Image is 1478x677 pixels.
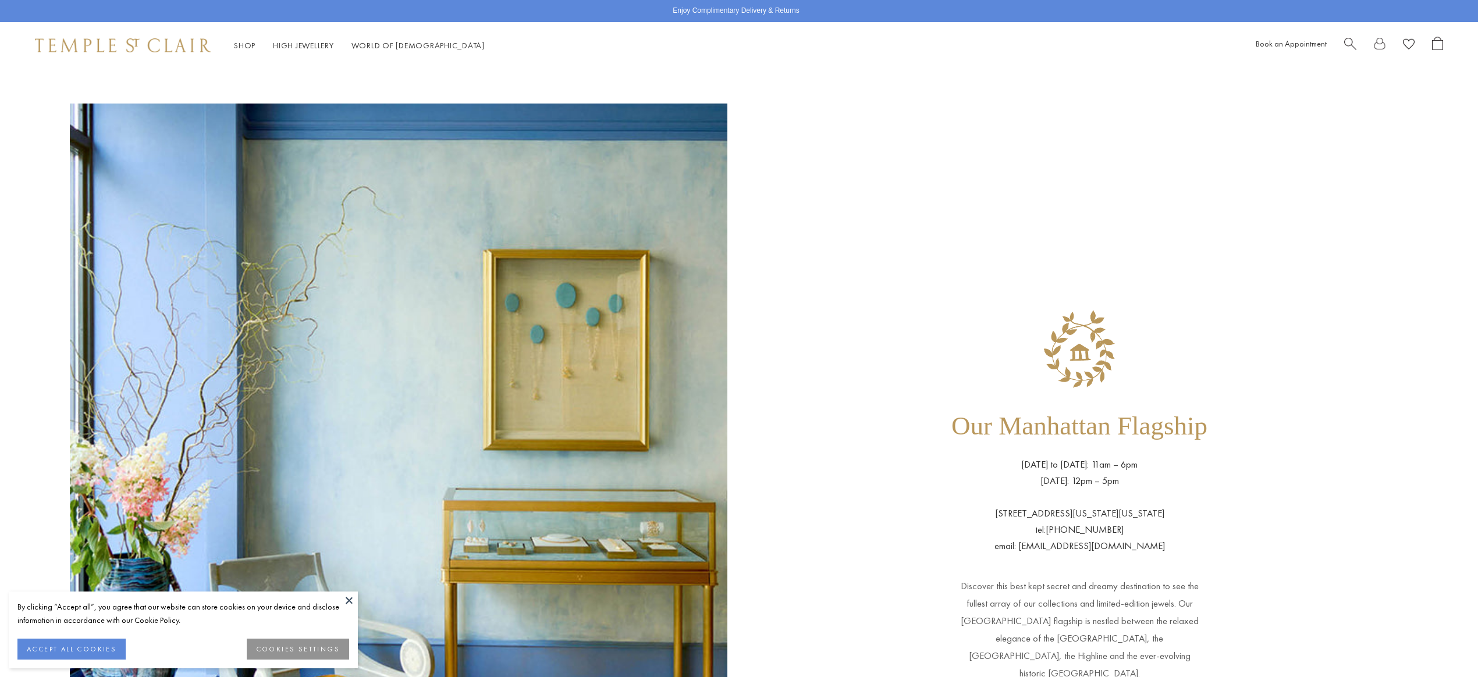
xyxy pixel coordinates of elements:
[673,5,799,17] p: Enjoy Complimentary Delivery & Returns
[234,40,255,51] a: ShopShop
[17,600,349,627] div: By clicking “Accept all”, you agree that our website can store cookies on your device and disclos...
[1344,37,1356,55] a: Search
[1403,37,1415,55] a: View Wishlist
[234,38,485,53] nav: Main navigation
[351,40,485,51] a: World of [DEMOGRAPHIC_DATA]World of [DEMOGRAPHIC_DATA]
[35,38,211,52] img: Temple St. Clair
[17,639,126,660] button: ACCEPT ALL COOKIES
[994,489,1165,554] p: [STREET_ADDRESS][US_STATE][US_STATE] tel:[PHONE_NUMBER] email: [EMAIL_ADDRESS][DOMAIN_NAME]
[273,40,334,51] a: High JewelleryHigh Jewellery
[1420,622,1466,665] iframe: Gorgias live chat messenger
[1021,457,1138,489] p: [DATE] to [DATE]: 11am – 6pm [DATE]: 12pm – 5pm
[1256,38,1327,49] a: Book an Appointment
[951,395,1207,457] h1: Our Manhattan Flagship
[247,639,349,660] button: COOKIES SETTINGS
[1432,37,1443,55] a: Open Shopping Bag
